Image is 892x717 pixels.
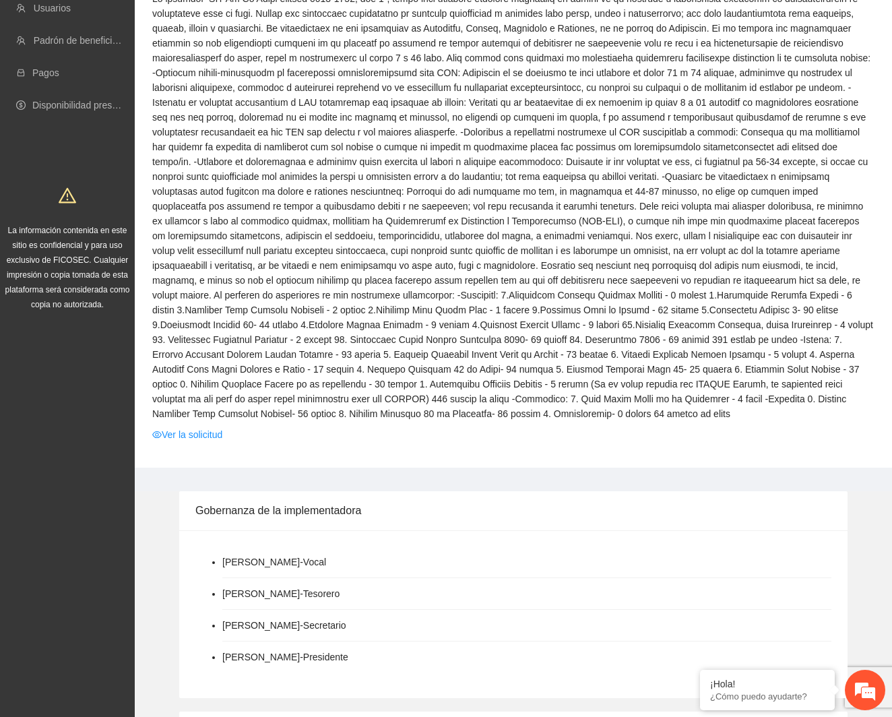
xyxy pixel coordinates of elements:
div: Minimizar ventana de chat en vivo [221,7,253,39]
a: Disponibilidad presupuestal [32,100,148,111]
span: eye [152,430,162,439]
span: warning [59,187,76,204]
span: Estamos en línea. [78,180,186,316]
span: La información contenida en este sitio es confidencial y para uso exclusivo de FICOSEC. Cualquier... [5,226,130,309]
a: Pagos [32,67,59,78]
li: [PERSON_NAME] - Tesorero [222,586,340,601]
li: [PERSON_NAME] - Vocal [222,555,326,569]
div: ¡Hola! [710,679,825,689]
a: eyeVer la solicitud [152,427,222,442]
li: [PERSON_NAME] - Secretario [222,618,346,633]
a: Usuarios [34,3,71,13]
div: Chatee con nosotros ahora [70,69,226,86]
p: ¿Cómo puedo ayudarte? [710,691,825,702]
div: Gobernanza de la implementadora [195,491,831,530]
a: Padrón de beneficiarios [34,35,133,46]
textarea: Escriba su mensaje y pulse “Intro” [7,368,257,415]
li: [PERSON_NAME] - Presidente [222,650,348,664]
